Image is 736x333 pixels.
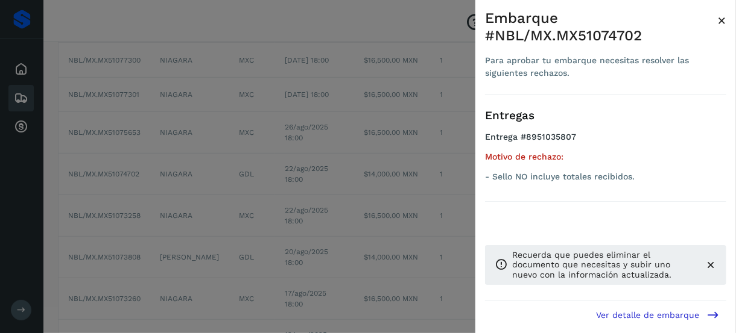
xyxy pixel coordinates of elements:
button: Close [717,10,726,31]
h4: Entrega #8951035807 [485,132,726,152]
p: Recuerda que puedes eliminar el documento que necesitas y subir uno nuevo con la información actu... [512,250,695,280]
h3: Entregas [485,109,726,123]
span: × [717,12,726,29]
h5: Motivo de rechazo: [485,152,726,162]
button: Ver detalle de embarque [589,301,726,328]
div: Para aprobar tu embarque necesitas resolver las siguientes rechazos. [485,54,717,79]
span: Ver detalle de embarque [596,311,699,319]
p: - Sello NO incluye totales recibidos. [485,172,726,182]
div: Embarque #NBL/MX.MX51074702 [485,10,717,45]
